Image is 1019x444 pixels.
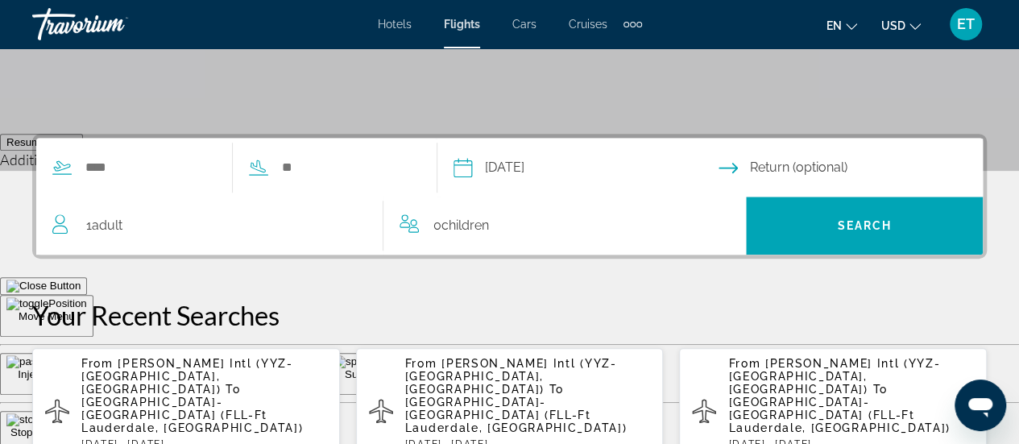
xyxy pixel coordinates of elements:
button: Change language [826,14,857,37]
p: Your Recent Searches [32,299,987,331]
span: From [81,357,114,370]
button: Change currency [881,14,921,37]
span: [PERSON_NAME] Intl (YYZ-[GEOGRAPHIC_DATA], [GEOGRAPHIC_DATA]) [728,357,940,396]
button: Select return date [719,139,984,197]
button: Select depart date [454,139,719,197]
span: 1 [86,214,122,237]
span: [GEOGRAPHIC_DATA]-[GEOGRAPHIC_DATA] (FLL-Ft Lauderdale, [GEOGRAPHIC_DATA]) [728,396,950,434]
span: 0 [433,214,489,237]
button: Travelers: 1 adult, 0 children [36,197,746,255]
span: ET [957,16,975,32]
span: Search [837,219,892,232]
span: [GEOGRAPHIC_DATA]-[GEOGRAPHIC_DATA] (FLL-Ft Lauderdale, [GEOGRAPHIC_DATA]) [81,396,303,434]
span: Children [441,218,489,233]
button: User Menu [945,7,987,41]
span: Adult [92,218,122,233]
a: Hotels [378,18,412,31]
a: Cruises [569,18,607,31]
span: [GEOGRAPHIC_DATA]-[GEOGRAPHIC_DATA] (FLL-Ft Lauderdale, [GEOGRAPHIC_DATA]) [405,396,627,434]
a: Travorium [32,3,193,45]
span: To [549,383,564,396]
div: Search widget [36,138,983,255]
span: To [226,383,240,396]
span: From [728,357,760,370]
span: en [826,19,842,32]
span: From [405,357,437,370]
span: To [872,383,887,396]
button: Search [746,197,983,255]
span: USD [881,19,905,32]
span: [PERSON_NAME] Intl (YYZ-[GEOGRAPHIC_DATA], [GEOGRAPHIC_DATA]) [405,357,617,396]
button: Extra navigation items [623,11,642,37]
span: [PERSON_NAME] Intl (YYZ-[GEOGRAPHIC_DATA], [GEOGRAPHIC_DATA]) [81,357,293,396]
a: Cars [512,18,536,31]
a: Flights [444,18,480,31]
iframe: Button to launch messaging window [955,380,1006,431]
